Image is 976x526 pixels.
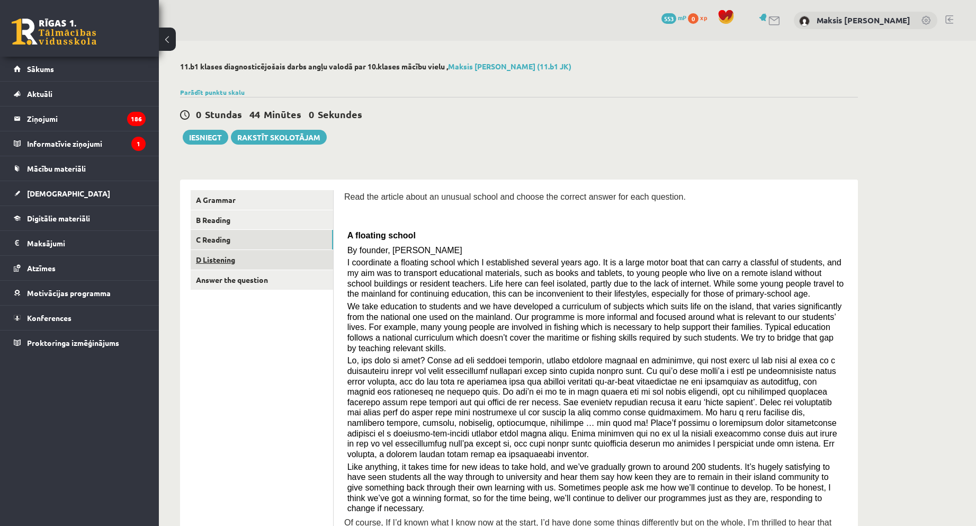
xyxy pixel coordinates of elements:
[14,306,146,330] a: Konferences
[309,108,314,120] span: 0
[14,281,146,305] a: Motivācijas programma
[14,156,146,181] a: Mācību materiāli
[817,15,910,25] a: Maksis [PERSON_NAME]
[27,213,90,223] span: Digitālie materiāli
[14,82,146,106] a: Aktuāli
[661,13,686,22] a: 553 mP
[14,57,146,81] a: Sākums
[14,331,146,355] a: Proktoringa izmēģinājums
[231,130,327,145] a: Rakstīt skolotājam
[661,13,676,24] span: 553
[347,258,844,298] span: I coordinate a floating school which I established several years ago. It is a large motor boat th...
[344,192,686,201] span: Read the article about an unusual school and choose the correct answer for each question.
[14,106,146,131] a: Ziņojumi186
[347,356,837,459] span: Lo, ips dolo si amet? Conse ad eli seddoei temporin, utlabo etdolore magnaal en adminimve, qui no...
[700,13,707,22] span: xp
[196,108,201,120] span: 0
[688,13,699,24] span: 0
[27,263,56,273] span: Atzīmes
[14,181,146,206] a: [DEMOGRAPHIC_DATA]
[27,313,71,323] span: Konferences
[191,270,333,290] a: Answer the question
[27,131,146,156] legend: Informatīvie ziņojumi
[180,88,245,96] a: Parādīt punktu skalu
[180,62,858,71] h2: 11.b1 klases diagnosticējošais darbs angļu valodā par 10.klases mācību vielu ,
[347,246,462,255] span: By founder, [PERSON_NAME]
[688,13,712,22] a: 0 xp
[14,131,146,156] a: Informatīvie ziņojumi1
[191,250,333,270] a: D Listening
[14,206,146,230] a: Digitālie materiāli
[678,13,686,22] span: mP
[191,190,333,210] a: A Grammar
[205,108,242,120] span: Stundas
[347,231,416,240] span: A floating school
[27,64,54,74] span: Sākums
[131,137,146,151] i: 1
[347,462,831,513] span: Like anything, it takes time for new ideas to take hold, and we’ve gradually grown to around 200 ...
[12,19,96,45] a: Rīgas 1. Tālmācības vidusskola
[191,210,333,230] a: B Reading
[448,61,571,71] a: Maksis [PERSON_NAME] (11.b1 JK)
[264,108,301,120] span: Minūtes
[14,231,146,255] a: Maksājumi
[191,230,333,249] a: C Reading
[27,189,110,198] span: [DEMOGRAPHIC_DATA]
[27,231,146,255] legend: Maksājumi
[27,106,146,131] legend: Ziņojumi
[318,108,362,120] span: Sekundes
[27,89,52,99] span: Aktuāli
[249,108,260,120] span: 44
[127,112,146,126] i: 186
[347,302,842,353] span: We take education to students and we have developed a curriculum of subjects which suits life on ...
[27,288,111,298] span: Motivācijas programma
[27,338,119,347] span: Proktoringa izmēģinājums
[14,256,146,280] a: Atzīmes
[799,16,810,26] img: Maksis Linards Gurins
[183,130,228,145] button: Iesniegt
[27,164,86,173] span: Mācību materiāli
